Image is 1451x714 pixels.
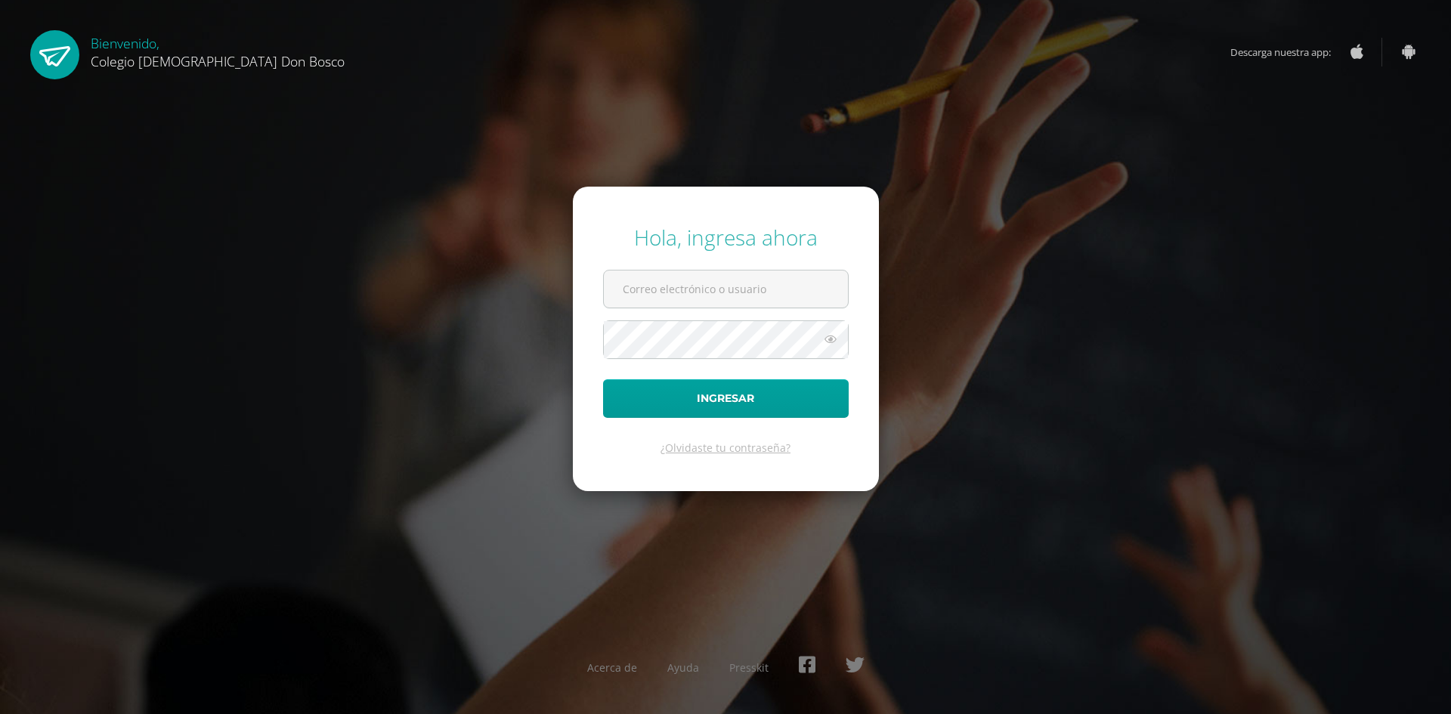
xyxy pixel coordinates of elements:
[587,660,637,675] a: Acerca de
[729,660,769,675] a: Presskit
[661,440,790,455] a: ¿Olvidaste tu contraseña?
[91,52,345,70] span: Colegio [DEMOGRAPHIC_DATA] Don Bosco
[604,270,848,308] input: Correo electrónico o usuario
[1230,38,1346,66] span: Descarga nuestra app:
[603,379,849,418] button: Ingresar
[91,30,345,70] div: Bienvenido,
[667,660,699,675] a: Ayuda
[603,223,849,252] div: Hola, ingresa ahora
